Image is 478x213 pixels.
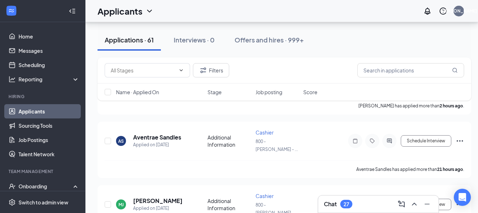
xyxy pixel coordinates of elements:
[8,7,15,14] svg: WorkstreamLogo
[9,183,16,190] svg: UserCheck
[356,166,464,172] p: Aventrae Sandles has applied more than .
[178,67,184,73] svg: ChevronDown
[145,7,154,15] svg: ChevronDown
[199,66,208,75] svg: Filter
[98,5,142,17] h1: Applicants
[19,183,73,190] div: Onboarding
[19,104,79,118] a: Applicants
[441,8,477,14] div: [PERSON_NAME]
[69,7,76,15] svg: Collapse
[9,168,78,174] div: Team Management
[19,133,79,147] a: Job Postings
[208,134,251,148] div: Additional Information
[454,189,471,206] div: Open Intercom Messenger
[118,138,124,144] div: AS
[193,63,229,77] button: Filter Filters
[235,35,304,44] div: Offers and hires · 999+
[410,200,419,208] svg: ChevronUp
[19,118,79,133] a: Sourcing Tools
[9,76,16,83] svg: Analysis
[439,7,447,15] svg: QuestionInfo
[437,167,463,172] b: 21 hours ago
[19,29,79,44] a: Home
[357,63,464,77] input: Search in applications
[256,193,274,199] span: Cashier
[303,88,317,96] span: Score
[19,76,80,83] div: Reporting
[174,35,215,44] div: Interviews · 0
[208,88,222,96] span: Stage
[397,200,406,208] svg: ComposeMessage
[9,199,16,206] svg: Settings
[111,66,175,74] input: All Stages
[208,197,251,212] div: Additional Information
[423,7,432,15] svg: Notifications
[401,135,451,147] button: Schedule Interview
[452,67,458,73] svg: MagnifyingGlass
[396,198,407,210] button: ComposeMessage
[256,88,282,96] span: Job posting
[19,58,79,72] a: Scheduling
[368,138,377,144] svg: Tag
[409,198,420,210] button: ChevronUp
[116,88,159,96] span: Name · Applied On
[256,139,298,152] span: 800 - [PERSON_NAME] - ...
[133,141,181,148] div: Applied on [DATE]
[133,133,181,141] h5: Aventrae Sandles
[256,129,274,136] span: Cashier
[421,198,433,210] button: Minimize
[351,138,359,144] svg: Note
[133,197,183,205] h5: [PERSON_NAME]
[105,35,154,44] div: Applications · 61
[456,137,464,145] svg: Ellipses
[119,202,124,208] div: MJ
[133,205,183,212] div: Applied on [DATE]
[385,138,394,144] svg: ActiveChat
[19,44,79,58] a: Messages
[343,201,349,207] div: 27
[324,200,337,208] h3: Chat
[19,199,68,206] div: Switch to admin view
[423,200,431,208] svg: Minimize
[9,93,78,100] div: Hiring
[19,147,79,161] a: Talent Network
